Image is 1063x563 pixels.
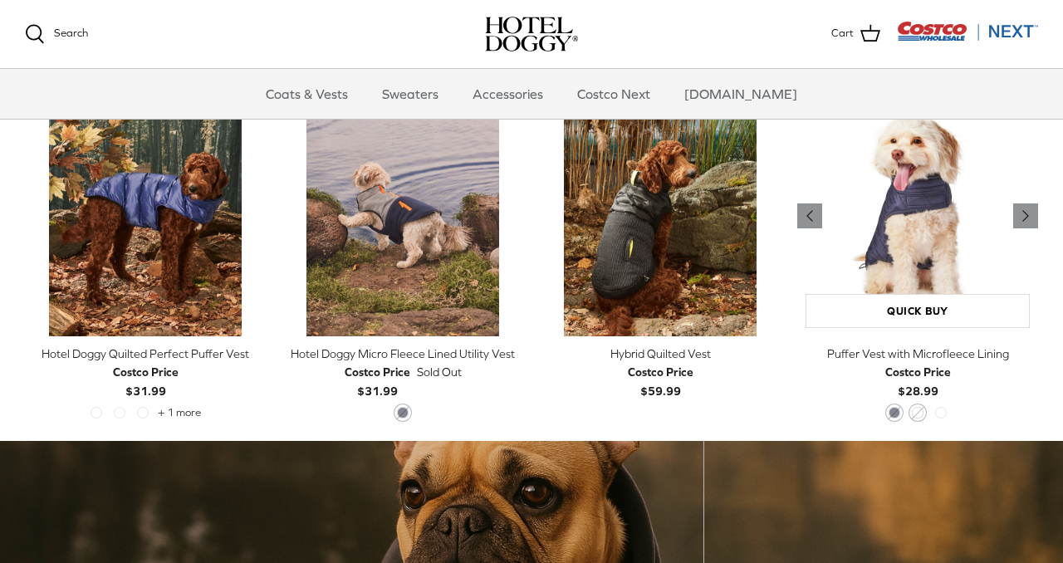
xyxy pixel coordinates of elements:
[54,27,88,39] span: Search
[25,345,266,363] div: Hotel Doggy Quilted Perfect Puffer Vest
[628,363,693,381] div: Costco Price
[113,363,179,381] div: Costco Price
[885,363,951,381] div: Costco Price
[831,23,880,45] a: Cart
[251,69,363,119] a: Coats & Vests
[885,363,951,397] b: $28.99
[797,95,1038,336] a: Puffer Vest with Microfleece Lining
[897,21,1038,42] img: Costco Next
[485,17,578,51] a: hoteldoggy.com hoteldoggycom
[282,345,523,400] a: Hotel Doggy Micro Fleece Lined Utility Vest Costco Price$31.99 Sold Out
[367,69,453,119] a: Sweaters
[628,363,693,397] b: $59.99
[485,17,578,51] img: hoteldoggycom
[25,345,266,400] a: Hotel Doggy Quilted Perfect Puffer Vest Costco Price$31.99
[25,24,88,44] a: Search
[25,95,266,336] a: Hotel Doggy Quilted Perfect Puffer Vest
[540,345,781,363] div: Hybrid Quilted Vest
[562,69,665,119] a: Costco Next
[797,345,1038,363] div: Puffer Vest with Microfleece Lining
[540,95,781,336] a: Hybrid Quilted Vest
[1013,203,1038,228] a: Previous
[797,345,1038,400] a: Puffer Vest with Microfleece Lining Costco Price$28.99
[113,363,179,397] b: $31.99
[797,203,822,228] a: Previous
[806,294,1030,328] a: Quick buy
[158,407,201,419] span: + 1 more
[897,32,1038,44] a: Visit Costco Next
[345,363,410,397] b: $31.99
[345,363,410,381] div: Costco Price
[831,25,854,42] span: Cart
[458,69,558,119] a: Accessories
[282,345,523,363] div: Hotel Doggy Micro Fleece Lined Utility Vest
[282,95,523,336] a: Hotel Doggy Micro Fleece Lined Utility Vest
[417,363,462,381] span: Sold Out
[540,345,781,400] a: Hybrid Quilted Vest Costco Price$59.99
[669,69,812,119] a: [DOMAIN_NAME]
